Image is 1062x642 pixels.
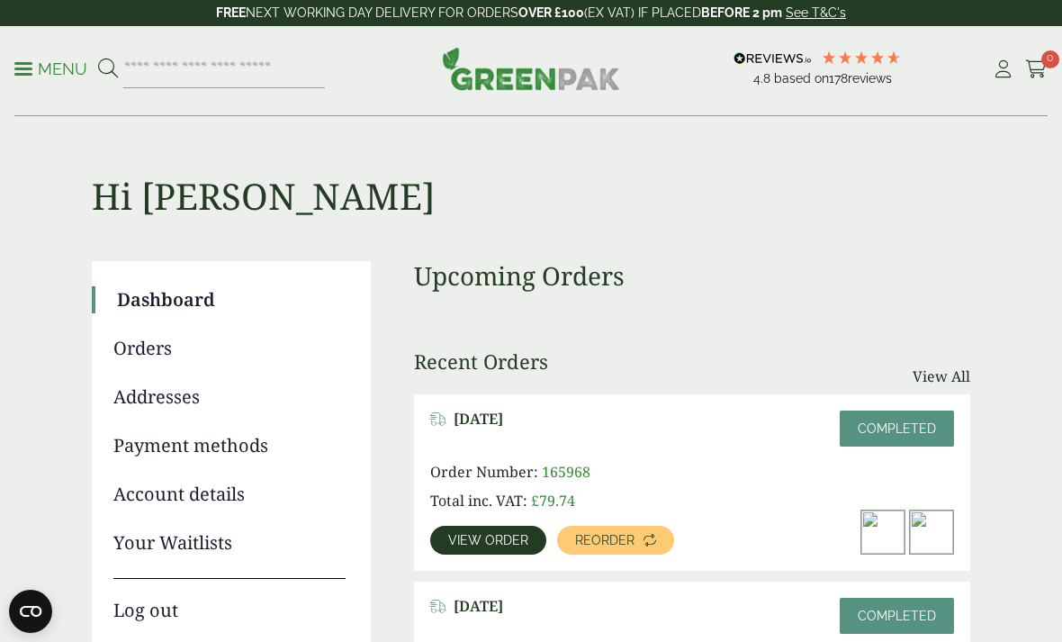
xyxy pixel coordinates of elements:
span: 165968 [542,462,590,482]
strong: BEFORE 2 pm [701,5,782,20]
span: Completed [858,421,936,436]
span: Completed [858,609,936,623]
span: 4.8 [753,71,774,86]
span: £ [531,491,539,511]
span: [DATE] [454,598,503,615]
a: View All [913,366,970,387]
a: See T&C's [786,5,846,20]
i: Cart [1025,60,1048,78]
span: Based on [774,71,829,86]
span: Reorder [575,534,634,547]
a: 0 [1025,56,1048,83]
a: Reorder [557,526,674,555]
div: 4.78 Stars [821,50,902,66]
bdi: 79.74 [531,491,575,511]
a: Orders [113,335,346,362]
span: [DATE] [454,411,503,428]
h3: Recent Orders [414,349,548,373]
a: Log out [113,578,346,624]
p: Menu [14,59,87,80]
span: 0 [1041,50,1059,68]
a: Account details [113,481,346,508]
span: 178 [829,71,848,86]
h1: Hi [PERSON_NAME] [92,117,970,218]
span: View order [448,534,528,547]
a: Payment methods [113,432,346,459]
img: 8_kraft_1_1-300x200.jpg [910,511,953,554]
strong: OVER £100 [518,5,584,20]
span: reviews [848,71,892,86]
img: GreenPak Supplies [442,47,620,90]
span: Order Number: [430,462,538,482]
img: REVIEWS.io [733,52,812,65]
img: dsc_4133a_8-300x200.jpg [861,511,904,554]
a: Menu [14,59,87,77]
a: Your Waitlists [113,529,346,556]
strong: FREE [216,5,246,20]
a: Dashboard [117,286,346,313]
a: Addresses [113,384,346,411]
i: My Account [992,60,1014,78]
span: Total inc. VAT: [430,491,527,511]
a: View order [430,526,546,555]
button: Open CMP widget [9,590,52,633]
h3: Upcoming Orders [414,261,970,292]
